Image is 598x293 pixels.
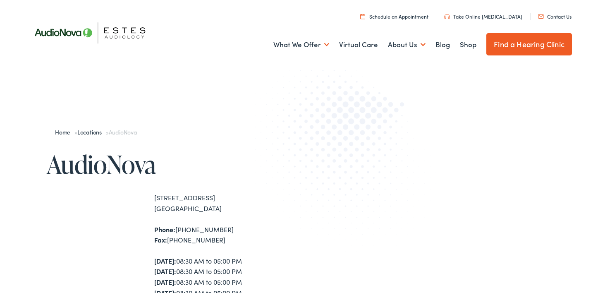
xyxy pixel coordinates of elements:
a: Find a Hearing Clinic [486,33,572,55]
a: Home [55,128,74,136]
a: Shop [460,29,476,60]
strong: [DATE]: [154,256,176,265]
div: [PHONE_NUMBER] [PHONE_NUMBER] [154,224,299,245]
strong: Fax: [154,235,167,244]
a: Blog [435,29,450,60]
strong: [DATE]: [154,267,176,276]
h1: AudioNova [47,151,299,178]
span: » » [55,128,137,136]
a: Schedule an Appointment [360,13,428,20]
a: Virtual Care [339,29,378,60]
div: [STREET_ADDRESS] [GEOGRAPHIC_DATA] [154,192,299,214]
img: utility icon [538,14,544,19]
span: AudioNova [109,128,137,136]
a: Contact Us [538,13,572,20]
a: What We Offer [273,29,329,60]
img: utility icon [444,14,450,19]
a: Locations [77,128,106,136]
img: utility icon [360,14,365,19]
strong: [DATE]: [154,277,176,286]
a: About Us [388,29,426,60]
a: Take Online [MEDICAL_DATA] [444,13,522,20]
strong: Phone: [154,225,175,234]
